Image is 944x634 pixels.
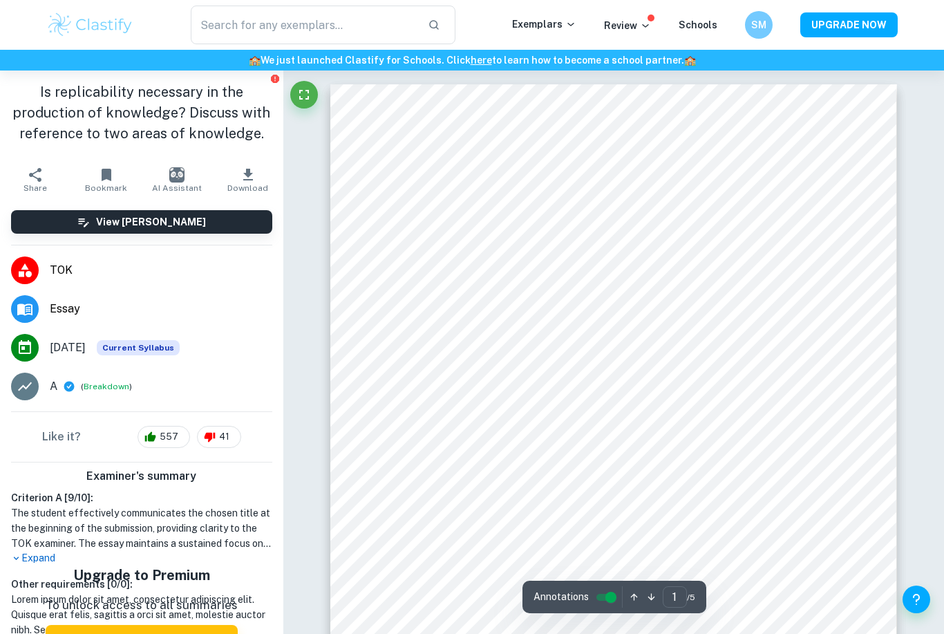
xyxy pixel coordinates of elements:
[84,380,129,393] button: Breakdown
[534,590,589,604] span: Annotations
[97,340,180,355] span: Current Syllabus
[679,19,717,30] a: Schools
[23,183,47,193] span: Share
[249,55,261,66] span: 🏫
[96,214,206,230] h6: View [PERSON_NAME]
[191,6,417,44] input: Search for any exemplars...
[270,73,281,84] button: Report issue
[50,339,86,356] span: [DATE]
[152,430,186,444] span: 557
[3,53,941,68] h6: We just launched Clastify for Schools. Click to learn how to become a school partner.
[290,81,318,109] button: Fullscreen
[745,11,773,39] button: SM
[169,167,185,183] img: AI Assistant
[11,82,272,144] h1: Is replicability necessary in the production of knowledge? Discuss with reference to two areas of...
[6,468,278,485] h6: Examiner's summary
[11,210,272,234] button: View [PERSON_NAME]
[227,183,268,193] span: Download
[512,17,576,32] p: Exemplars
[50,378,57,395] p: A
[687,591,695,604] span: / 5
[138,426,190,448] div: 557
[142,160,212,199] button: AI Assistant
[81,380,132,393] span: ( )
[42,429,81,445] h6: Like it?
[11,551,272,566] p: Expand
[46,597,238,615] p: To unlock access to all summaries
[70,160,141,199] button: Bookmark
[46,11,134,39] img: Clastify logo
[684,55,696,66] span: 🏫
[903,586,930,613] button: Help and Feedback
[604,18,651,33] p: Review
[50,262,272,279] span: TOK
[212,160,283,199] button: Download
[211,430,237,444] span: 41
[471,55,492,66] a: here
[50,301,272,317] span: Essay
[197,426,241,448] div: 41
[11,490,272,505] h6: Criterion A [ 9 / 10 ]:
[751,17,767,32] h6: SM
[152,183,202,193] span: AI Assistant
[800,12,898,37] button: UPGRADE NOW
[85,183,127,193] span: Bookmark
[11,505,272,551] h1: The student effectively communicates the chosen title at the beginning of the submission, providi...
[97,340,180,355] div: This exemplar is based on the current syllabus. Feel free to refer to it for inspiration/ideas wh...
[46,565,238,586] h5: Upgrade to Premium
